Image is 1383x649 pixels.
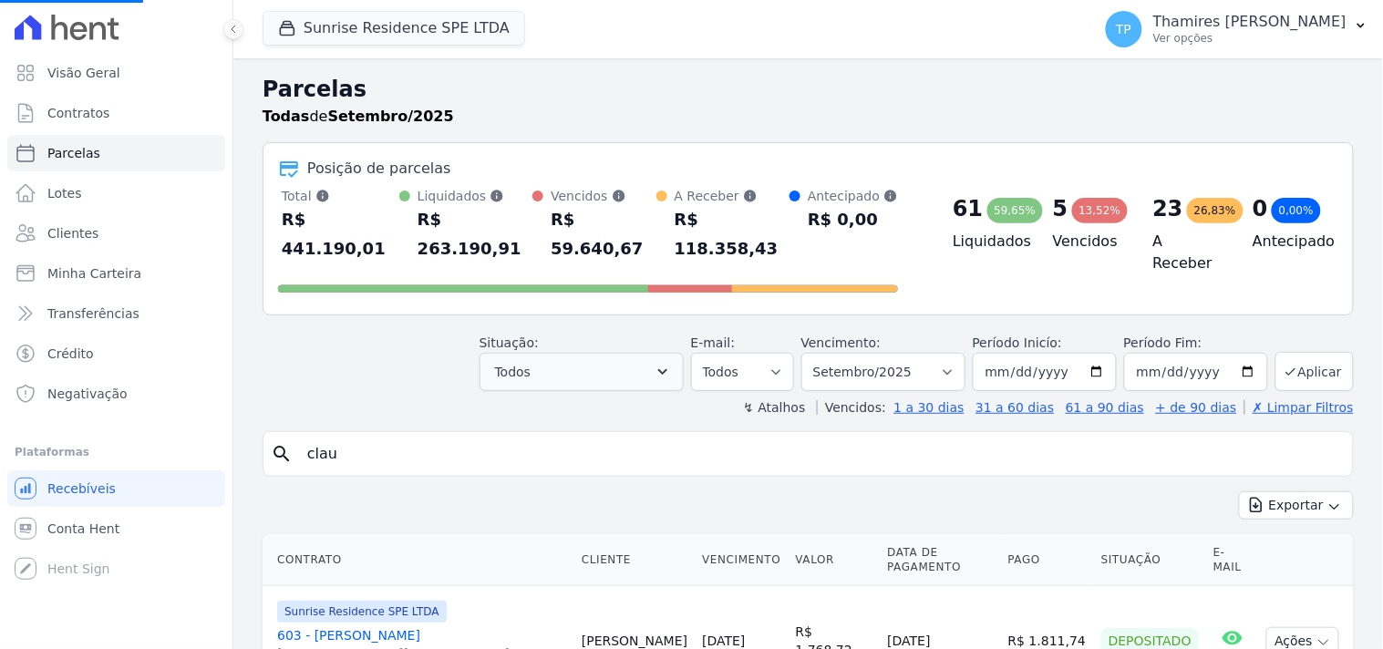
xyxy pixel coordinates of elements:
[1116,23,1131,36] span: TP
[277,601,447,623] span: Sunrise Residence SPE LTDA
[1275,352,1354,391] button: Aplicar
[880,534,1000,586] th: Data de Pagamento
[47,345,94,363] span: Crédito
[551,205,655,263] div: R$ 59.640,67
[47,385,128,403] span: Negativação
[975,400,1054,415] a: 31 a 60 dias
[263,73,1354,106] h2: Parcelas
[263,11,525,46] button: Sunrise Residence SPE LTDA
[551,187,655,205] div: Vencidos
[1153,31,1347,46] p: Ver opções
[1066,400,1144,415] a: 61 a 90 dias
[1253,231,1324,252] h4: Antecipado
[789,534,881,586] th: Valor
[495,361,531,383] span: Todos
[47,264,141,283] span: Minha Carteira
[1091,4,1383,55] button: TP Thamires [PERSON_NAME] Ver opções
[1253,194,1268,223] div: 0
[817,400,886,415] label: Vencidos:
[480,353,684,391] button: Todos
[1153,231,1224,274] h4: A Receber
[418,205,532,263] div: R$ 263.190,91
[47,520,119,538] span: Conta Hent
[47,104,109,122] span: Contratos
[7,175,225,211] a: Lotes
[296,436,1346,472] input: Buscar por nome do lote ou do cliente
[1072,198,1129,223] div: 13,52%
[953,231,1024,252] h4: Liquidados
[47,224,98,242] span: Clientes
[695,534,788,586] th: Vencimento
[7,135,225,171] a: Parcelas
[1244,400,1354,415] a: ✗ Limpar Filtros
[7,95,225,131] a: Contratos
[418,187,532,205] div: Liquidados
[282,187,399,205] div: Total
[7,510,225,547] a: Conta Hent
[1153,194,1183,223] div: 23
[987,198,1044,223] div: 59,65%
[263,106,454,128] p: de
[691,335,736,350] label: E-mail:
[47,184,82,202] span: Lotes
[307,158,451,180] div: Posição de parcelas
[480,335,539,350] label: Situação:
[675,187,790,205] div: A Receber
[894,400,965,415] a: 1 a 30 dias
[282,205,399,263] div: R$ 441.190,01
[1156,400,1237,415] a: + de 90 dias
[47,64,120,82] span: Visão Geral
[263,534,574,586] th: Contrato
[743,400,805,415] label: ↯ Atalhos
[1272,198,1321,223] div: 0,00%
[47,304,139,323] span: Transferências
[801,335,881,350] label: Vencimento:
[15,441,218,463] div: Plataformas
[47,479,116,498] span: Recebíveis
[271,443,293,465] i: search
[973,335,1062,350] label: Período Inicío:
[1094,534,1206,586] th: Situação
[263,108,310,125] strong: Todas
[1001,534,1094,586] th: Pago
[1053,194,1068,223] div: 5
[7,335,225,372] a: Crédito
[7,255,225,292] a: Minha Carteira
[1206,534,1260,586] th: E-mail
[702,634,745,648] a: [DATE]
[808,205,898,234] div: R$ 0,00
[675,205,790,263] div: R$ 118.358,43
[574,534,695,586] th: Cliente
[1053,231,1124,252] h4: Vencidos
[7,376,225,412] a: Negativação
[7,470,225,507] a: Recebíveis
[808,187,898,205] div: Antecipado
[328,108,454,125] strong: Setembro/2025
[1187,198,1244,223] div: 26,83%
[953,194,983,223] div: 61
[47,144,100,162] span: Parcelas
[1239,491,1354,520] button: Exportar
[7,215,225,252] a: Clientes
[1153,13,1347,31] p: Thamires [PERSON_NAME]
[7,295,225,332] a: Transferências
[7,55,225,91] a: Visão Geral
[1124,334,1268,353] label: Período Fim:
